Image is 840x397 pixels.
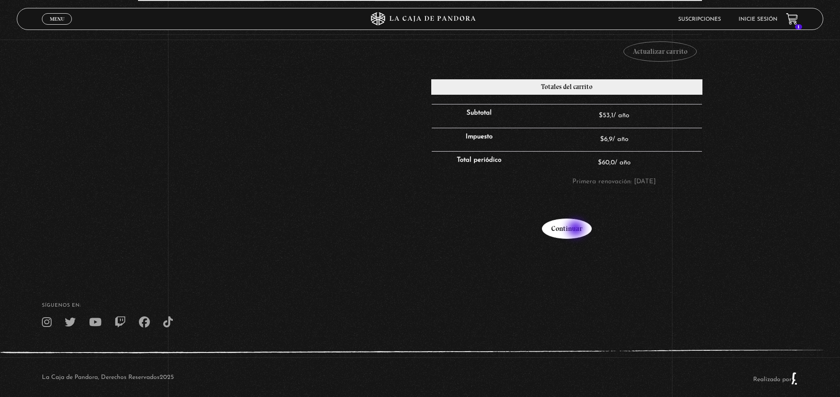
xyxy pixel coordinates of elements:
a: Inicie sesión [739,17,777,22]
td: / año [526,104,702,128]
th: Subtotal [432,104,526,128]
span: $ [600,136,604,143]
p: La Caja de Pandora, Derechos Reservados 2025 [42,372,174,385]
span: 6,9 [600,136,612,143]
a: Realizado por [753,376,798,383]
a: 1 [786,13,798,25]
span: $ [599,112,603,119]
span: 60,0 [598,160,615,166]
span: Menu [50,16,64,22]
a: Suscripciones [678,17,721,22]
td: / año [526,151,702,193]
h2: Totales del carrito [431,79,702,95]
td: / año [526,128,702,152]
th: Impuesto [432,128,526,152]
h4: SÍguenos en: [42,303,798,308]
span: $ [598,160,602,166]
span: 1 [795,24,802,30]
span: 53,1 [599,112,613,119]
span: Cerrar [47,24,67,30]
small: Primera renovación: [DATE] [572,178,656,185]
button: Actualizar carrito [623,41,697,62]
a: Continuar [542,219,592,239]
th: Total periódico [432,151,526,193]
